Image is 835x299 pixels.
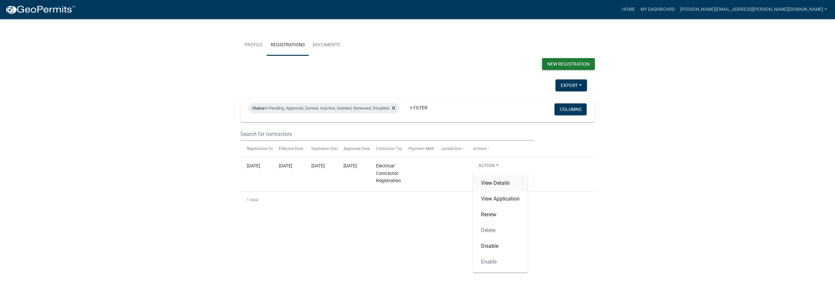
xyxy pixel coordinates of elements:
span: Registration Date [247,146,277,151]
datatable-header-cell: Payment Method [402,141,434,157]
a: Registrations [267,35,309,56]
datatable-header-cell: Expiration Date [305,141,338,157]
datatable-header-cell: Actions [467,141,595,157]
datatable-header-cell: Contractor Type [370,141,402,157]
div: Action [473,173,528,272]
button: Action [473,162,504,172]
span: Payment Method [408,146,439,151]
span: Jurisdiction [441,146,462,151]
a: Documents [309,35,344,56]
span: 08/20/2025 [344,163,357,168]
span: Electrical Contractor Registration [376,163,401,183]
span: Expiration Date [311,146,339,151]
a: Renew [473,207,528,223]
a: View Application [473,191,528,207]
a: Disable [473,238,528,254]
span: 08/20/2025 [279,163,292,168]
span: Actions [473,146,487,151]
input: Search for contractors [240,127,534,141]
a: My Dashboard [638,3,678,16]
a: [PERSON_NAME][EMAIL_ADDRESS][PERSON_NAME][DOMAIN_NAME] [678,3,830,16]
datatable-header-cell: Jurisdiction [434,141,467,157]
span: 12/31/2025 [311,163,325,168]
span: Contractor Type [376,146,405,151]
a: Profile [240,35,267,56]
span: 08/14/2025 [247,163,260,168]
button: New Registration [542,58,595,70]
span: Approved Date [344,146,370,151]
button: Columns [554,103,587,115]
div: 1 total [240,192,595,208]
div: in Pending, Approved, Denied, Inactive, Deleted, Renewed, Disabled [248,103,399,114]
a: View Details [473,175,528,191]
datatable-header-cell: Effective Date [273,141,305,157]
a: + Filter [405,102,433,114]
datatable-header-cell: Approved Date [337,141,370,157]
a: Home [619,3,638,16]
button: Export [555,79,587,91]
span: Effective Date [279,146,303,151]
wm-modal-confirm: New Contractor Registration [542,58,595,72]
datatable-header-cell: Registration Date [240,141,273,157]
span: Status [252,106,264,111]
